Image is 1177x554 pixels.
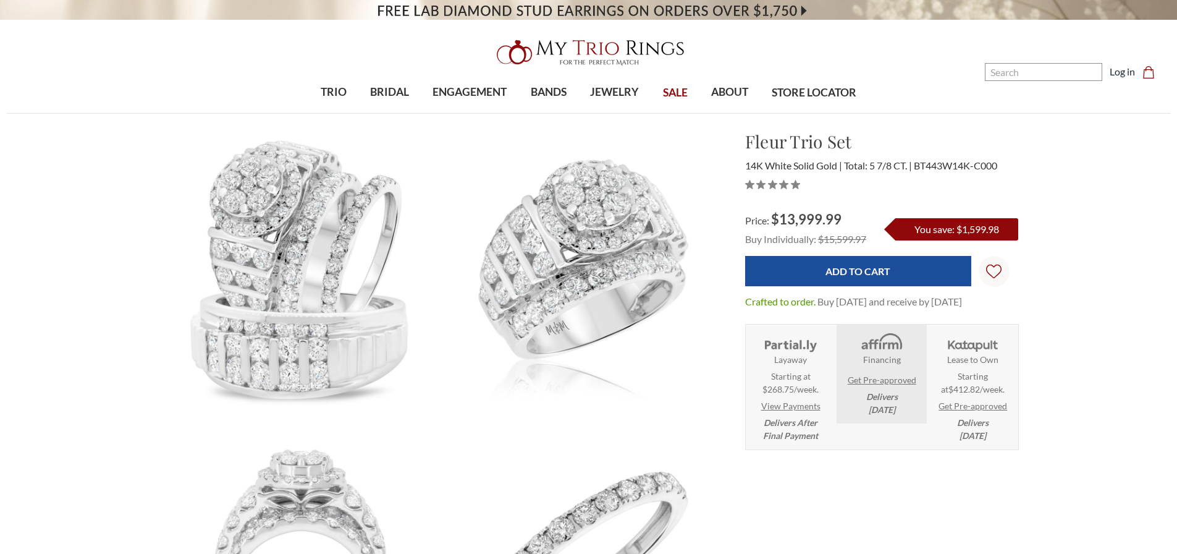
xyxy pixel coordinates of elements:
em: Delivers [866,390,898,416]
h1: Fleur Trio Set [745,129,1019,155]
span: BT443W14K-C000 [914,160,997,171]
a: Get Pre-approved [939,399,1007,412]
li: Affirm [837,325,926,424]
a: Wish Lists [979,256,1010,287]
span: Starting at . [932,370,1014,396]
button: submenu toggle [384,113,396,114]
a: ENGAGEMENT [421,72,518,113]
span: Price: [745,215,769,226]
a: BRIDAL [358,72,421,113]
span: ABOUT [711,84,748,100]
input: Search [985,63,1102,81]
span: [DATE] [869,404,895,415]
svg: cart.cart_preview [1142,66,1155,79]
a: ABOUT [699,72,760,113]
a: My Trio Rings [341,33,835,72]
span: TRIO [321,84,347,100]
a: View Payments [761,399,821,412]
span: BANDS [531,84,567,100]
span: ENGAGEMENT [432,84,507,100]
em: Delivers [957,416,989,442]
button: submenu toggle [542,113,555,114]
span: $13,999.99 [771,211,842,228]
img: Katapult [944,332,1002,353]
button: submenu toggle [609,113,621,114]
em: Delivers After Final Payment [763,416,818,442]
img: Affirm [853,332,910,353]
strong: Financing [863,353,901,366]
button: submenu toggle [723,113,736,114]
span: $15,599.97 [818,233,866,245]
span: [DATE] [960,430,986,441]
li: Katapult [928,325,1018,450]
button: submenu toggle [463,113,476,114]
dt: Crafted to order. [745,294,816,309]
span: BRIDAL [370,84,409,100]
span: 14K White Solid Gold [745,160,842,171]
li: Layaway [746,325,835,450]
img: My Trio Rings [490,33,688,72]
img: Photo of Fleur 5 7/8 ct tw. Round Cluster Trio Set 14K White Gold [BT443WE-C000] [442,129,725,412]
input: Add to Cart [745,256,971,286]
a: STORE LOCATOR [760,73,868,113]
img: Layaway [762,332,819,353]
a: SALE [651,73,699,113]
strong: Lease to Own [947,353,998,366]
a: TRIO [309,72,358,113]
a: Log in [1110,64,1135,79]
a: BANDS [519,72,578,113]
span: STORE LOCATOR [772,85,856,101]
span: You save: $1,599.98 [914,223,999,235]
span: $412.82/week [948,384,1003,394]
span: SALE [663,85,688,101]
a: Get Pre-approved [848,373,916,386]
button: submenu toggle [327,113,340,114]
span: Total: 5 7/8 CT. [844,160,912,171]
svg: Wish Lists [986,225,1002,318]
span: Buy Individually: [745,233,816,245]
a: Cart with 0 items [1142,64,1162,79]
span: JEWELRY [590,84,639,100]
a: JEWELRY [578,72,651,113]
dd: Buy [DATE] and receive by [DATE] [817,294,962,309]
img: Photo of Fleur 5 7/8 ct tw. Round Cluster Trio Set 14K White Gold [BT443W-C000] [159,129,442,412]
span: Starting at $268.75/week. [762,370,819,396]
strong: Layaway [774,353,807,366]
